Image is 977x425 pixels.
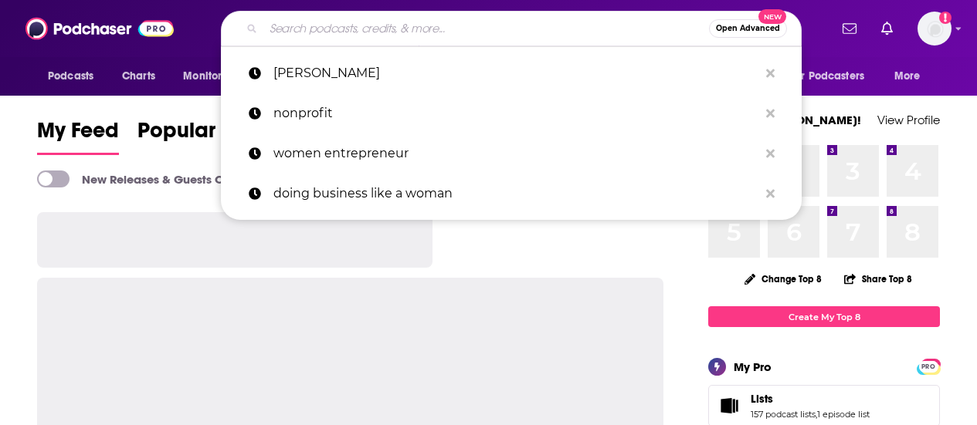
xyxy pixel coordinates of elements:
span: Logged in as courttheprpro [918,12,952,46]
p: doing business like a woman [273,174,758,214]
p: nonprofit [273,93,758,133]
a: View Profile [877,113,940,127]
div: Search podcasts, credits, & more... [221,11,802,46]
a: doing business like a woman [221,174,802,214]
a: 157 podcast lists [751,409,816,420]
span: , [816,409,817,420]
span: Lists [751,392,773,406]
button: Share Top 8 [843,264,913,294]
span: Podcasts [48,66,93,87]
button: open menu [780,62,887,91]
span: More [894,66,921,87]
a: PRO [919,360,938,372]
p: women entrepreneur [273,133,758,174]
a: [PERSON_NAME] [221,53,802,93]
a: women entrepreneur [221,133,802,174]
a: 1 episode list [817,409,870,420]
span: Charts [122,66,155,87]
a: My Feed [37,117,119,155]
a: Create My Top 8 [708,306,940,327]
span: Open Advanced [716,25,780,32]
span: New [758,9,786,24]
button: open menu [884,62,940,91]
p: kevin bacon [273,53,758,93]
span: PRO [919,361,938,373]
input: Search podcasts, credits, & more... [263,16,709,41]
span: Popular Feed [137,117,269,153]
svg: Add a profile image [939,12,952,24]
a: Lists [751,392,870,406]
a: Charts [112,62,165,91]
a: New Releases & Guests Only [37,170,240,187]
button: open menu [37,62,114,91]
button: Change Top 8 [735,269,831,288]
img: Podchaser - Follow, Share and Rate Podcasts [25,14,174,43]
div: My Pro [734,359,772,374]
a: Show notifications dropdown [875,15,899,42]
img: User Profile [918,12,952,46]
button: Show profile menu [918,12,952,46]
a: Popular Feed [137,117,269,155]
span: My Feed [37,117,119,153]
button: open menu [172,62,258,91]
span: For Podcasters [790,66,864,87]
a: Lists [714,395,745,417]
button: Open AdvancedNew [709,19,787,38]
span: Monitoring [183,66,238,87]
a: nonprofit [221,93,802,133]
a: Show notifications dropdown [836,15,863,42]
